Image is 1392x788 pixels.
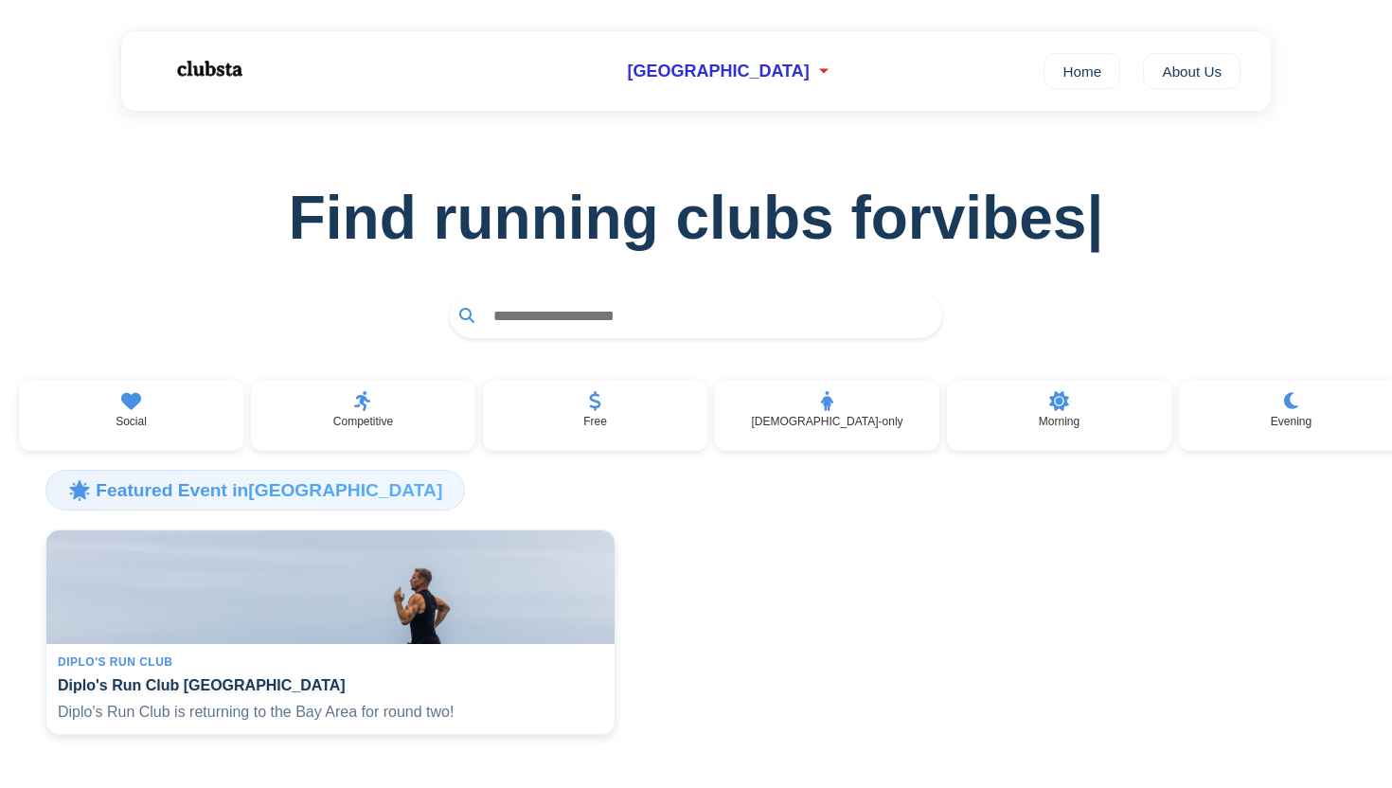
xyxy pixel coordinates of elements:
[45,470,465,510] h3: 🌟 Featured Event in [GEOGRAPHIC_DATA]
[1044,53,1120,89] a: Home
[1086,184,1103,252] span: |
[1271,415,1312,428] p: Evening
[46,530,615,644] img: Diplo's Run Club San Francisco
[116,415,147,428] p: Social
[58,676,603,694] h4: Diplo's Run Club [GEOGRAPHIC_DATA]
[932,183,1104,253] span: vibes
[627,62,809,81] span: [GEOGRAPHIC_DATA]
[58,655,603,669] div: Diplo's Run Club
[58,702,603,723] p: Diplo's Run Club is returning to the Bay Area for round two!
[1039,415,1080,428] p: Morning
[30,183,1362,253] h1: Find running clubs for
[333,415,393,428] p: Competitive
[152,45,265,93] img: Logo
[583,415,607,428] p: Free
[751,415,902,428] p: [DEMOGRAPHIC_DATA]-only
[1143,53,1240,89] a: About Us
